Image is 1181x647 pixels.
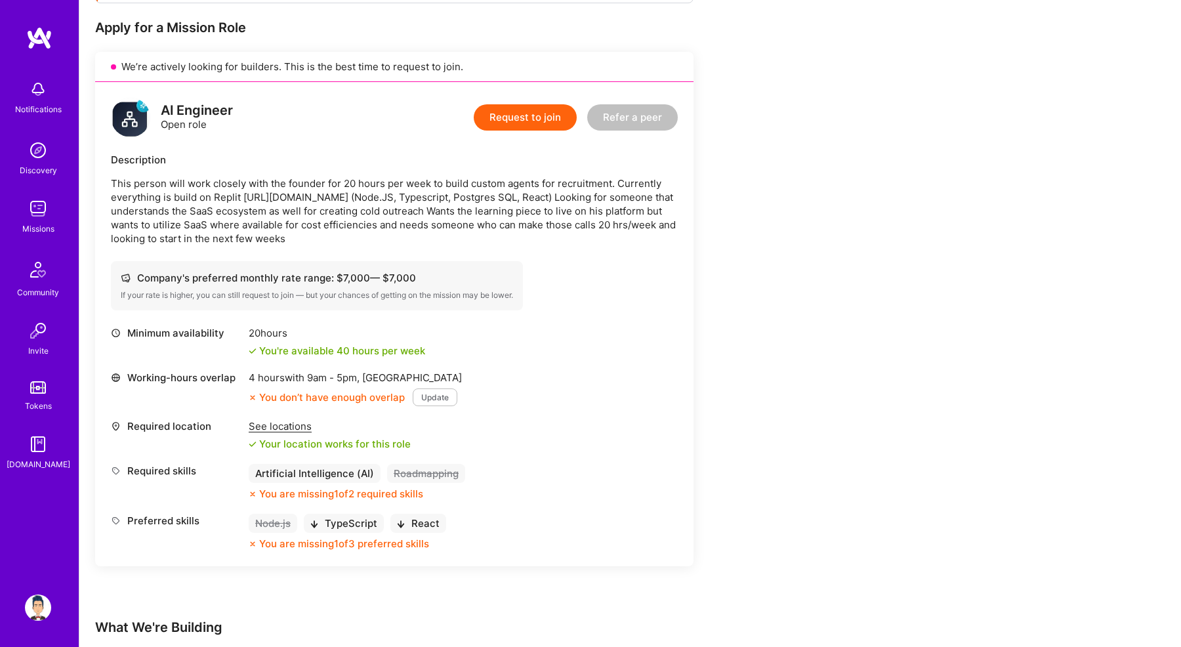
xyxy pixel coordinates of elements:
div: You are missing 1 of 3 preferred skills [259,537,429,551]
button: Update [413,388,457,406]
img: tokens [30,381,46,394]
img: Invite [25,318,51,344]
div: [DOMAIN_NAME] [7,457,70,471]
div: Preferred skills [111,514,242,528]
img: logo [26,26,52,50]
div: We’re actively looking for builders. This is the best time to request to join. [95,52,694,82]
div: Missions [22,222,54,236]
div: Node.js [249,514,297,533]
i: icon Check [249,440,257,448]
div: Invite [28,344,49,358]
i: icon CloseOrange [249,540,257,548]
div: See locations [249,419,411,433]
img: Community [22,254,54,285]
i: icon CloseOrange [249,394,257,402]
div: TypeScript [304,514,384,533]
button: Request to join [474,104,577,131]
i: icon Location [111,421,121,431]
div: You are missing 1 of 2 required skills [259,487,423,501]
div: Roadmapping [387,464,465,483]
div: If your rate is higher, you can still request to join — but your chances of getting on the missio... [121,290,513,301]
img: guide book [25,431,51,457]
p: This person will work closely with the founder for 20 hours per week to build custom agents for r... [111,177,678,245]
div: You're available 40 hours per week [249,344,425,358]
i: icon World [111,373,121,383]
div: Community [17,285,59,299]
div: Apply for a Mission Role [95,19,694,36]
div: 20 hours [249,326,425,340]
i: icon Tag [111,516,121,526]
img: logo [111,98,150,137]
div: Discovery [20,163,57,177]
div: Minimum availability [111,326,242,340]
span: 9am - 5pm , [304,371,362,384]
div: Company's preferred monthly rate range: $ 7,000 — $ 7,000 [121,271,513,285]
img: bell [25,76,51,102]
i: icon Tag [111,466,121,476]
button: Refer a peer [587,104,678,131]
i: icon Clock [111,328,121,338]
div: 4 hours with [GEOGRAPHIC_DATA] [249,371,462,385]
div: Artificial Intelligence (AI) [249,464,381,483]
div: AI Engineer [161,104,233,117]
div: Description [111,153,678,167]
a: User Avatar [22,595,54,621]
img: discovery [25,137,51,163]
div: Required location [111,419,242,433]
div: Tokens [25,399,52,413]
i: icon BlackArrowDown [397,520,405,528]
i: icon BlackArrowDown [310,520,318,528]
div: What We're Building [95,619,882,636]
img: User Avatar [25,595,51,621]
div: Notifications [15,102,62,116]
div: Open role [161,104,233,131]
div: Required skills [111,464,242,478]
div: You don’t have enough overlap [249,390,405,404]
div: Your location works for this role [249,437,411,451]
i: icon CloseOrange [249,490,257,498]
i: icon Check [249,347,257,355]
i: icon Cash [121,273,131,283]
div: React [390,514,446,533]
img: teamwork [25,196,51,222]
div: Working-hours overlap [111,371,242,385]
